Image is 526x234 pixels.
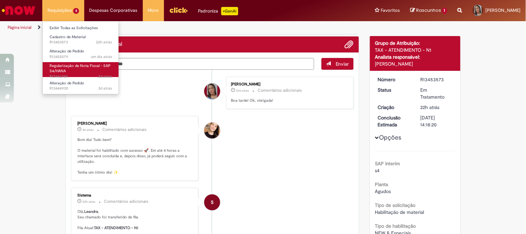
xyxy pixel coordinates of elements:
span: 4h atrás [83,128,94,132]
span: Rascunhos [416,7,441,14]
time: 26/08/2025 08:53:45 [98,74,112,79]
span: 22h atrás [96,40,112,45]
div: R13453573 [421,76,453,83]
div: [PERSON_NAME] [78,122,193,126]
div: 27/08/2025 16:28:03 [421,104,453,111]
div: Analista responsável: [375,53,455,60]
p: Boa tarde! Ok, obrigada! [231,98,346,103]
div: [DATE] 14:18:20 [421,114,453,128]
span: R13453573 [50,40,112,45]
div: [PERSON_NAME] [375,60,455,67]
time: 27/08/2025 13:56:25 [91,54,112,59]
span: Enviar [336,61,349,67]
span: Alteração de Pedido [50,81,84,86]
ul: Requisições [42,21,119,94]
div: [PERSON_NAME] [231,82,346,86]
span: 4 [73,8,79,14]
a: Exibir Todas as Solicitações [43,24,119,32]
textarea: Digite sua mensagem aqui... [71,58,314,70]
span: 21m atrás [236,89,249,93]
div: Padroniza [198,7,238,15]
time: 28/08/2025 10:25:45 [83,128,94,132]
span: Cadastro de Material [50,34,86,40]
p: +GenAi [221,7,238,15]
dt: Conclusão Estimada [373,114,415,128]
button: Enviar [321,58,354,70]
time: 27/08/2025 16:28:07 [96,40,112,45]
a: Página inicial [8,25,32,30]
div: System [204,194,220,210]
span: Agudos [375,188,391,194]
small: Comentários adicionais [103,127,147,133]
button: Adicionar anexos [345,40,354,49]
span: R13446784 [50,74,112,80]
span: Alteração de Pedido [50,49,84,54]
div: Em Tratamento [421,86,453,100]
div: Sabrina De Vasconcelos [204,123,220,139]
span: 22h atrás [83,200,96,204]
span: R13444930 [50,86,112,91]
a: Aberto R13444930 : Alteração de Pedido [43,80,119,92]
span: 22h atrás [421,104,440,110]
span: S [211,194,214,211]
dt: Criação [373,104,415,111]
span: um dia atrás [91,54,112,59]
a: Rascunhos [410,7,447,14]
ul: Trilhas de página [5,21,345,34]
b: Leandra [85,209,98,214]
span: s4 [375,167,380,174]
b: TAX - ATENDIMENTO - N1 [94,225,139,231]
span: 3d atrás [98,74,112,79]
small: Comentários adicionais [104,199,149,204]
span: [PERSON_NAME] [486,7,521,13]
span: R13452579 [50,54,112,60]
div: Leandra Lopes Cruz [204,83,220,99]
b: Planta [375,181,388,187]
img: click_logo_yellow_360x200.png [169,5,188,15]
dt: Número [373,76,415,83]
time: 28/08/2025 14:15:55 [236,89,249,93]
small: Comentários adicionais [258,87,302,93]
span: 1 [442,8,447,14]
span: More [148,7,159,14]
span: Favoritos [381,7,400,14]
a: Aberto R13446784 : Regularização de Nota Fiscal - SAP S4/HANA [43,62,119,77]
a: Aberto R13452579 : Alteração de Pedido [43,48,119,60]
div: Grupo de Atribuição: [375,40,455,47]
time: 27/08/2025 16:28:03 [421,104,440,110]
img: ServiceNow [1,3,36,17]
span: Requisições [48,7,72,14]
span: Habilitação de material [375,209,424,215]
div: TAX - ATENDIMENTO - N1 [375,47,455,53]
time: 27/08/2025 16:28:15 [83,200,96,204]
div: Sistema [78,193,193,198]
span: 3d atrás [98,86,112,91]
span: Despesas Corporativas [89,7,138,14]
p: Bom dia! Tudo bem? O material foi habilitado com sucesso 🚀. Em até 4 horas a interface será concl... [78,137,193,175]
b: SAP Interim [375,160,400,167]
b: Tipo de solicitação [375,202,416,208]
span: Regularização de Nota Fiscal - SAP S4/HANA [50,63,111,74]
b: Tipo de habilitação [375,223,416,229]
dt: Status [373,86,415,93]
a: Aberto R13453573 : Cadastro de Material [43,33,119,46]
